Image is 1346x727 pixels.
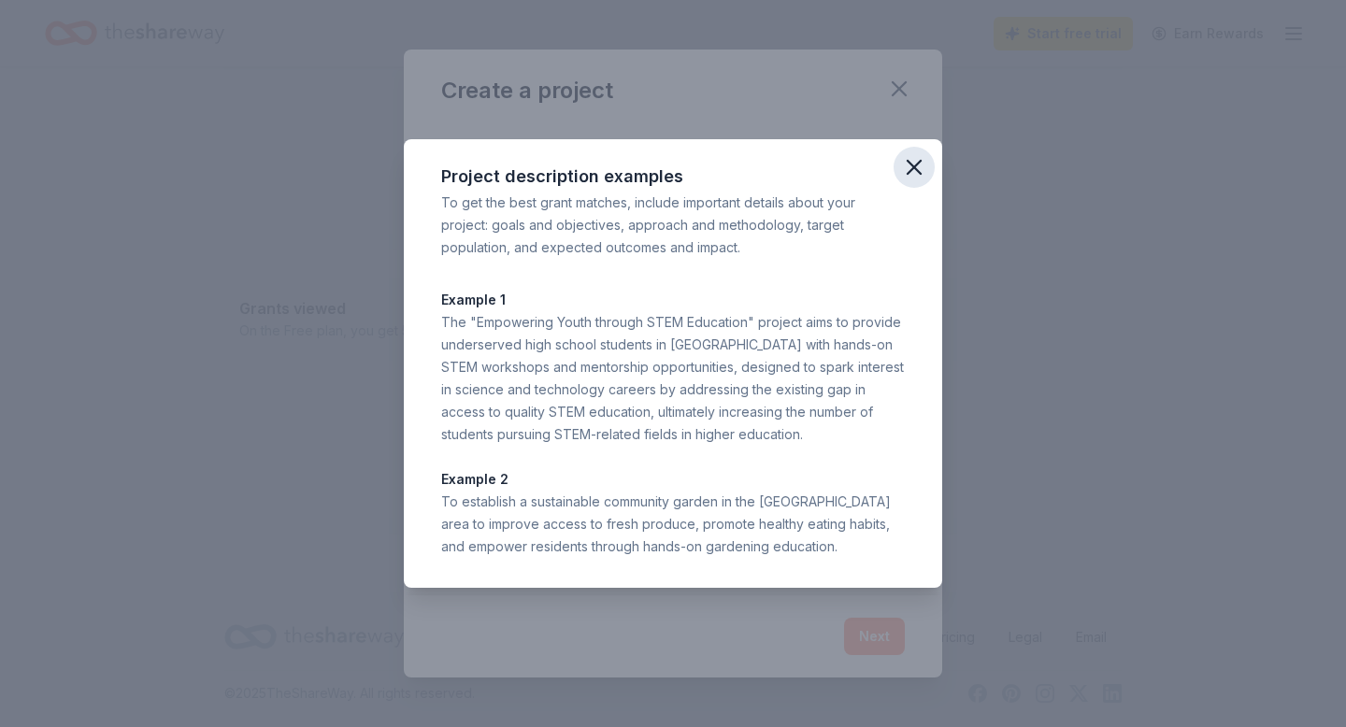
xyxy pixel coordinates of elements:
div: To get the best grant matches, include important details about your project: goals and objectives... [441,192,905,259]
div: The "Empowering Youth through STEM Education" project aims to provide underserved high school stu... [441,311,905,446]
p: Example 1 [441,289,905,311]
div: To establish a sustainable community garden in the [GEOGRAPHIC_DATA] area to improve access to fr... [441,491,905,558]
p: Example 2 [441,468,905,491]
div: Project description examples [441,162,905,192]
